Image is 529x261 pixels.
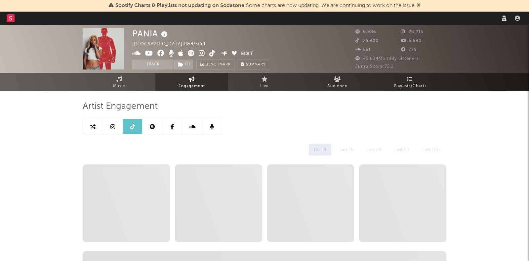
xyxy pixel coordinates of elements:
[83,103,158,110] span: Artist Engagement
[132,60,174,69] button: Track
[132,28,169,39] div: PANIA
[260,82,269,90] span: Live
[179,82,205,90] span: Engagement
[418,144,445,155] div: Last 100
[113,82,125,90] span: Music
[394,82,427,90] span: Playlists/Charts
[238,60,269,69] button: Summary
[417,3,421,8] span: Dismiss
[155,73,228,91] a: Engagement
[241,50,253,58] button: Edit
[355,39,379,43] span: 25,900
[115,3,244,8] span: Spotify Charts & Playlists not updating on Sodatone
[355,65,394,69] span: Jump Score: 72.2
[174,60,193,69] span: ( 2 )
[401,39,422,43] span: 5,690
[196,60,234,69] a: Benchmark
[327,82,347,90] span: Audience
[355,48,371,52] span: 551
[335,144,358,155] div: Last 16
[362,144,386,155] div: Last 24
[206,61,231,69] span: Benchmark
[246,63,265,66] span: Summary
[115,3,415,8] span: : Some charts are now updating. We are continuing to work on the issue
[83,73,155,91] a: Music
[401,30,423,34] span: 28,215
[301,73,374,91] a: Audience
[174,60,193,69] button: (2)
[355,30,376,34] span: 6,986
[355,57,419,61] span: 45,634 Monthly Listeners
[401,48,417,52] span: 779
[228,73,301,91] a: Live
[309,144,331,155] div: Last 8
[389,144,414,155] div: Last 50
[374,73,446,91] a: Playlists/Charts
[132,40,213,48] div: [GEOGRAPHIC_DATA] | R&B/Soul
